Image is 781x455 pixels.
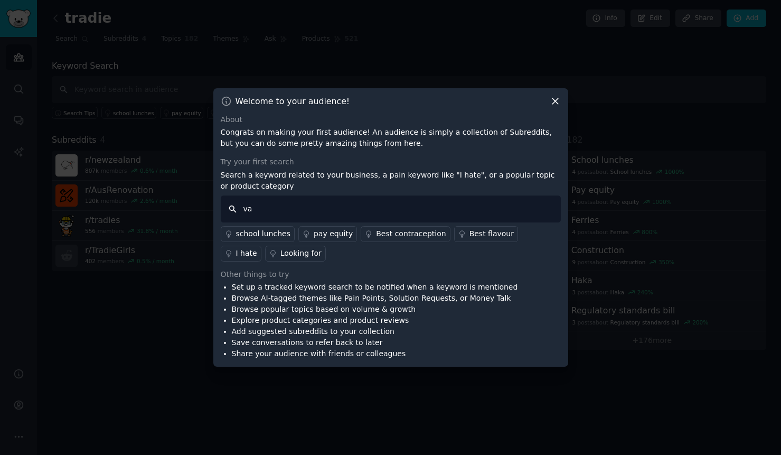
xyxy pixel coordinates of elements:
li: Save conversations to refer back to later [232,337,518,348]
div: pay equity [314,228,353,239]
li: Add suggested subreddits to your collection [232,326,518,337]
li: Browse popular topics based on volume & growth [232,304,518,315]
a: Best flavour [454,226,518,242]
p: Congrats on making your first audience! An audience is simply a collection of Subreddits, but you... [221,127,561,149]
div: I hate [236,248,257,259]
a: I hate [221,246,261,262]
div: Best contraception [376,228,446,239]
li: Share your audience with friends or colleagues [232,348,518,359]
a: pay equity [298,226,357,242]
div: Best flavour [469,228,514,239]
li: Set up a tracked keyword search to be notified when a keyword is mentioned [232,282,518,293]
div: Try your first search [221,156,561,168]
h3: Welcome to your audience! [236,96,350,107]
div: About [221,114,561,125]
input: Keyword search in audience [221,196,561,222]
li: Browse AI-tagged themes like Pain Points, Solution Requests, or Money Talk [232,293,518,304]
div: school lunches [236,228,290,239]
p: Search a keyword related to your business, a pain keyword like "I hate", or a popular topic or pr... [221,170,561,192]
a: Best contraception [361,226,450,242]
li: Explore product categories and product reviews [232,315,518,326]
a: school lunches [221,226,295,242]
div: Looking for [280,248,322,259]
div: Other things to try [221,269,561,280]
a: Looking for [265,246,326,262]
